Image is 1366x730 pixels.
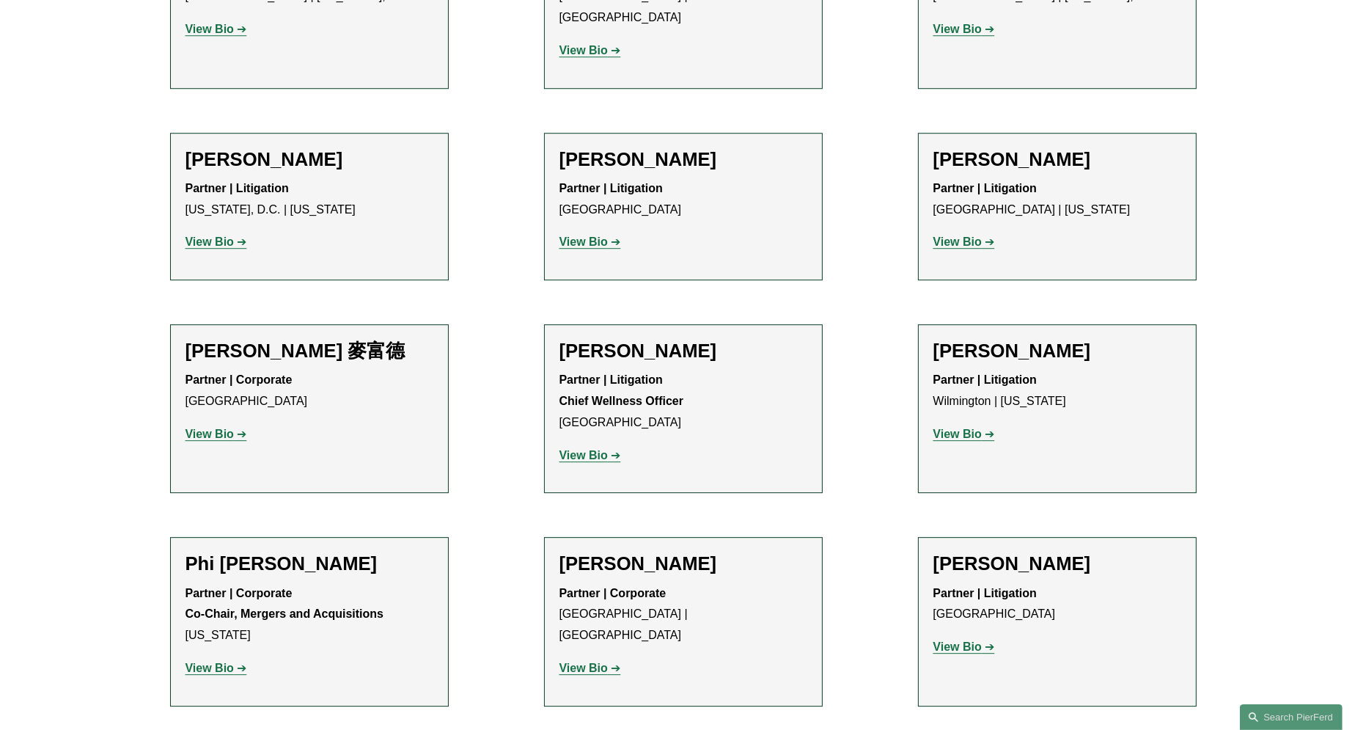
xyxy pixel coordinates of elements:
[933,373,1037,386] strong: Partner | Litigation
[559,449,621,461] a: View Bio
[933,640,982,653] strong: View Bio
[186,373,293,386] strong: Partner | Corporate
[933,640,995,653] a: View Bio
[933,178,1181,221] p: [GEOGRAPHIC_DATA] | [US_STATE]
[559,587,667,599] strong: Partner | Corporate
[933,236,995,248] a: View Bio
[559,662,621,674] a: View Bio
[933,23,995,35] a: View Bio
[559,44,621,56] a: View Bio
[559,340,807,362] h2: [PERSON_NAME]
[933,552,1181,575] h2: [PERSON_NAME]
[559,182,663,194] strong: Partner | Litigation
[559,236,608,248] strong: View Bio
[186,23,234,35] strong: View Bio
[933,583,1181,626] p: [GEOGRAPHIC_DATA]
[186,662,234,674] strong: View Bio
[559,552,807,575] h2: [PERSON_NAME]
[186,552,433,575] h2: Phi [PERSON_NAME]
[186,428,234,440] strong: View Bio
[186,236,234,248] strong: View Bio
[933,182,1037,194] strong: Partner | Litigation
[933,23,982,35] strong: View Bio
[933,236,982,248] strong: View Bio
[559,662,608,674] strong: View Bio
[186,662,247,674] a: View Bio
[559,370,807,433] p: [GEOGRAPHIC_DATA]
[186,370,433,412] p: [GEOGRAPHIC_DATA]
[559,583,807,646] p: [GEOGRAPHIC_DATA] | [GEOGRAPHIC_DATA]
[559,148,807,171] h2: [PERSON_NAME]
[186,23,247,35] a: View Bio
[186,583,433,646] p: [US_STATE]
[559,236,621,248] a: View Bio
[186,148,433,171] h2: [PERSON_NAME]
[186,607,384,620] strong: Co-Chair, Mergers and Acquisitions
[933,428,995,440] a: View Bio
[933,428,982,440] strong: View Bio
[933,340,1181,362] h2: [PERSON_NAME]
[559,44,608,56] strong: View Bio
[186,428,247,440] a: View Bio
[933,148,1181,171] h2: [PERSON_NAME]
[186,236,247,248] a: View Bio
[186,178,433,221] p: [US_STATE], D.C. | [US_STATE]
[559,373,684,407] strong: Partner | Litigation Chief Wellness Officer
[186,587,293,599] strong: Partner | Corporate
[933,587,1037,599] strong: Partner | Litigation
[186,182,289,194] strong: Partner | Litigation
[933,370,1181,412] p: Wilmington | [US_STATE]
[559,178,807,221] p: [GEOGRAPHIC_DATA]
[559,449,608,461] strong: View Bio
[1240,704,1343,730] a: Search this site
[186,340,433,362] h2: [PERSON_NAME] 麥富德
